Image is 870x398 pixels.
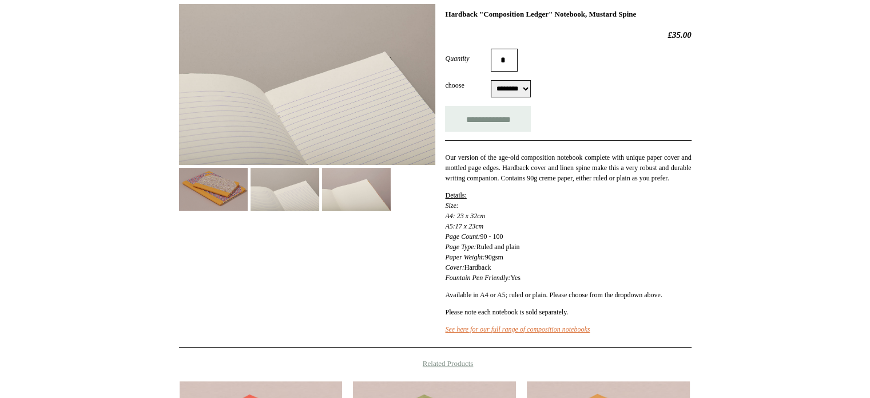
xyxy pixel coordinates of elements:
[445,30,691,40] h2: £35.00
[445,191,466,199] span: Details:
[179,4,435,165] img: Hardback "Composition Ledger" Notebook, Mustard Spine
[251,168,319,211] img: Hardback "Composition Ledger" Notebook, Mustard Spine
[445,233,480,241] em: Page Count:
[149,359,721,368] h4: Related Products
[445,243,476,251] em: Page Type:
[445,274,510,282] em: Fountain Pen Friendly:
[445,307,691,317] p: Please note each notebook is sold separately.
[445,222,455,230] i: A5:
[445,153,691,182] span: Our version of the age-old composition notebook complete with unique paper cover and mottled page...
[322,168,391,211] img: Hardback "Composition Ledger" Notebook, Mustard Spine
[179,168,248,211] img: Hardback "Composition Ledger" Notebook, Mustard Spine
[445,191,520,282] span: 90 - 100 Ruled and plain 90gsm Hardback Yes
[445,10,691,19] h1: Hardback "Composition Ledger" Notebook, Mustard Spine
[445,53,491,64] label: Quantity
[445,202,485,230] em: Size: A4: 23 x 32cm 17 x 23cm
[445,253,484,261] em: Paper Weight:
[445,290,691,300] p: Available in A4 or A5; ruled or plain. Please choose from the dropdown above.
[445,80,491,90] label: choose
[445,263,464,271] em: Cover:
[445,325,590,333] a: See here for our full range of composition notebooks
